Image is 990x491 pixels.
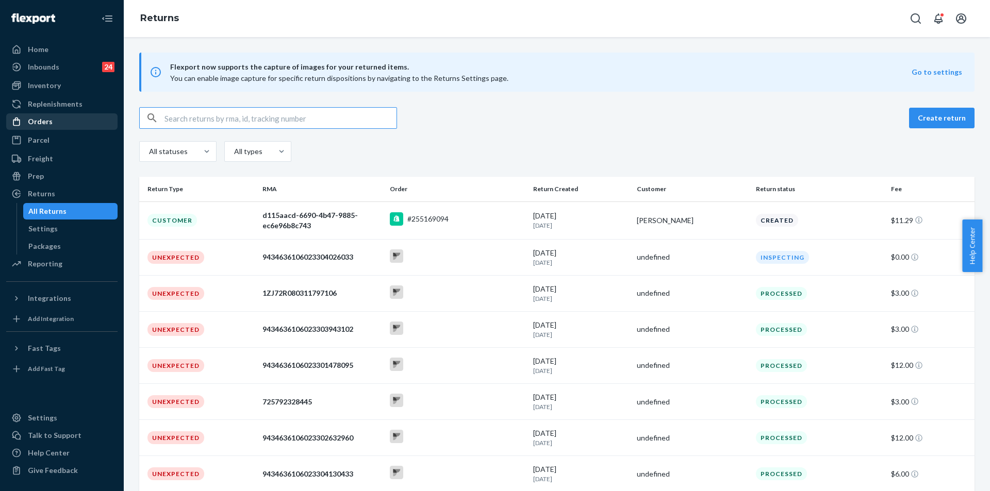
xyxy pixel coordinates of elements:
[262,288,382,298] div: 1ZJ72R080311797106
[6,113,118,130] a: Orders
[887,201,975,239] td: $11.29
[533,211,629,230] div: [DATE]
[637,397,748,407] div: undefined
[6,168,118,184] a: Prep
[637,469,748,479] div: undefined
[6,361,118,377] a: Add Fast Tag
[887,275,975,311] td: $3.00
[533,284,629,303] div: [DATE]
[6,132,118,148] a: Parcel
[262,324,382,334] div: 9434636106023303943102
[756,431,807,444] div: Processed
[28,413,57,423] div: Settings
[147,395,204,408] div: Unexpected
[962,219,982,272] button: Help Center
[28,189,55,199] div: Returns
[262,360,382,370] div: 9434636106023301478095
[6,41,118,58] a: Home
[262,433,382,443] div: 9434636106023302632960
[533,258,629,267] p: [DATE]
[139,177,258,201] th: Return Type
[28,293,71,303] div: Integrations
[147,287,204,300] div: Unexpected
[132,4,187,33] ol: breadcrumbs
[887,420,975,456] td: $12.00
[756,214,798,227] div: Created
[756,359,807,372] div: Processed
[533,402,629,411] p: [DATE]
[170,74,508,82] span: You can enable image capture for specific return dispositions by navigating to the Returns Settin...
[147,251,204,264] div: Unexpected
[28,448,70,458] div: Help Center
[756,323,807,336] div: Processed
[28,364,65,373] div: Add Fast Tag
[28,343,61,353] div: Fast Tags
[887,177,975,201] th: Fee
[23,203,118,219] a: All Returns
[6,340,118,357] button: Fast Tags
[28,80,61,91] div: Inventory
[28,241,61,251] div: Packages
[533,475,629,483] p: [DATE]
[887,311,975,347] td: $3.00
[533,438,629,447] p: [DATE]
[756,287,807,300] div: Processed
[533,428,629,447] div: [DATE]
[756,395,807,408] div: Processed
[633,177,752,201] th: Customer
[164,108,397,128] input: Search returns by rma, id, tracking number
[637,252,748,262] div: undefined
[28,465,78,476] div: Give Feedback
[28,171,44,181] div: Prep
[23,221,118,237] a: Settings
[928,8,949,29] button: Open notifications
[28,99,82,109] div: Replenishments
[407,214,449,224] div: #255169094
[533,294,629,303] p: [DATE]
[637,324,748,334] div: undefined
[147,431,204,444] div: Unexpected
[262,397,382,407] div: 725792328445
[951,8,971,29] button: Open account menu
[6,290,118,307] button: Integrations
[6,150,118,167] a: Freight
[6,410,118,426] a: Settings
[637,360,748,370] div: undefined
[28,430,81,441] div: Talk to Support
[234,146,261,157] div: All types
[533,221,629,230] p: [DATE]
[905,8,926,29] button: Open Search Box
[147,359,204,372] div: Unexpected
[637,215,748,226] div: [PERSON_NAME]
[6,59,118,75] a: Inbounds24
[28,62,59,72] div: Inbounds
[887,239,975,275] td: $0.00
[28,259,62,269] div: Reporting
[102,62,114,72] div: 24
[533,248,629,267] div: [DATE]
[28,44,48,55] div: Home
[756,251,809,264] div: Inspecting
[6,96,118,112] a: Replenishments
[529,177,633,201] th: Return Created
[6,427,118,444] a: Talk to Support
[533,320,629,339] div: [DATE]
[533,330,629,339] p: [DATE]
[533,392,629,411] div: [DATE]
[533,356,629,375] div: [DATE]
[533,464,629,483] div: [DATE]
[6,462,118,479] button: Give Feedback
[262,210,382,231] div: d115aacd-6690-4b47-9885-ec6e96b8c743
[28,224,58,234] div: Settings
[97,8,118,29] button: Close Navigation
[262,469,382,479] div: 9434636106023304130433
[28,314,74,323] div: Add Integration
[909,108,975,128] button: Create return
[6,445,118,461] a: Help Center
[6,77,118,94] a: Inventory
[28,154,53,164] div: Freight
[140,12,179,24] a: Returns
[6,185,118,202] a: Returns
[386,177,529,201] th: Order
